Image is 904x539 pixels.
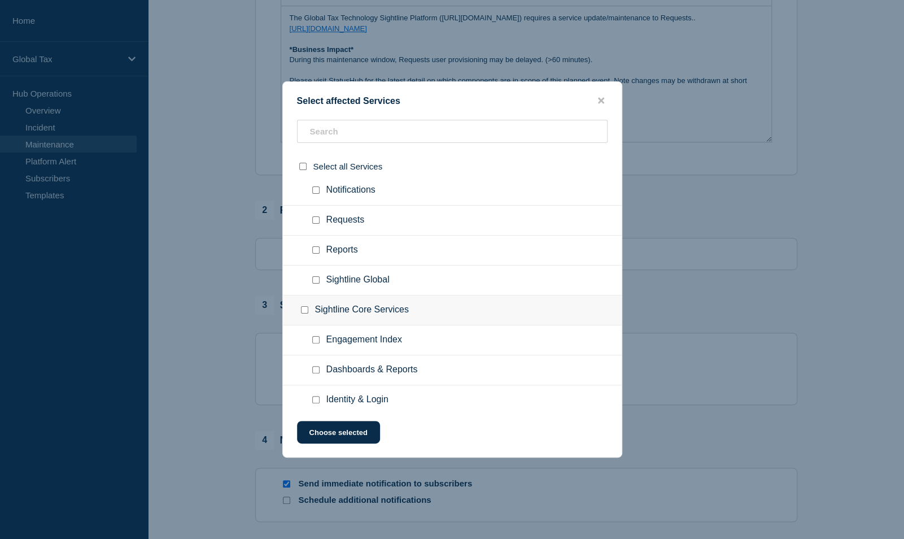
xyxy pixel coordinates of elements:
span: Identity & Login [326,394,388,406]
input: Notifications checkbox [312,186,320,194]
span: Reports [326,245,358,256]
input: Search [297,120,608,143]
input: Identity & Login checkbox [312,396,320,403]
button: close button [595,95,608,106]
input: Reports checkbox [312,246,320,254]
span: Notifications [326,185,375,196]
input: Sightline Core Services checkbox [301,306,308,314]
input: Requests checkbox [312,216,320,224]
span: Requests [326,215,365,226]
span: Dashboards & Reports [326,364,418,376]
span: Engagement Index [326,334,402,346]
button: Choose selected [297,421,380,444]
div: Sightline Core Services [283,295,622,325]
input: select all checkbox [299,163,307,170]
span: Sightline Global [326,275,390,286]
input: Sightline Global checkbox [312,276,320,284]
span: Select all Services [313,162,383,171]
input: Dashboards & Reports checkbox [312,366,320,373]
div: Select affected Services [283,95,622,106]
input: Engagement Index checkbox [312,336,320,344]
